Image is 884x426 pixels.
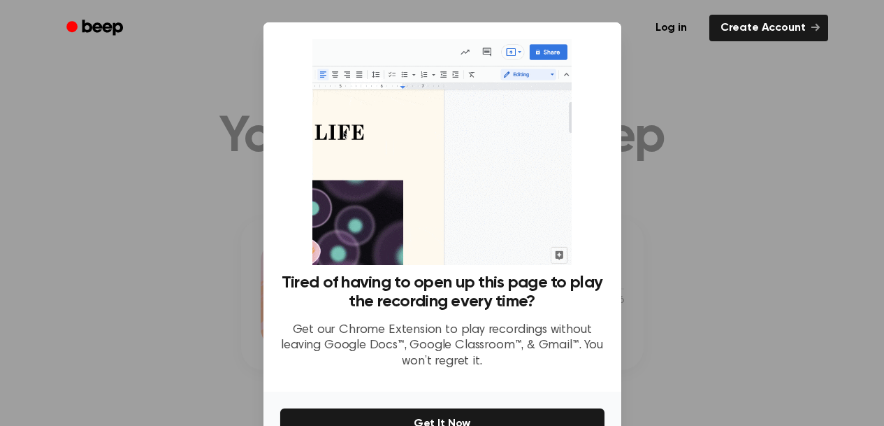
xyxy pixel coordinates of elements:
a: Log in [642,12,701,44]
h3: Tired of having to open up this page to play the recording every time? [280,274,604,311]
img: Beep extension in action [312,39,572,265]
p: Get our Chrome Extension to play recordings without leaving Google Docs™, Google Classroom™, & Gm... [280,322,604,370]
a: Create Account [709,15,828,41]
a: Beep [57,15,136,42]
